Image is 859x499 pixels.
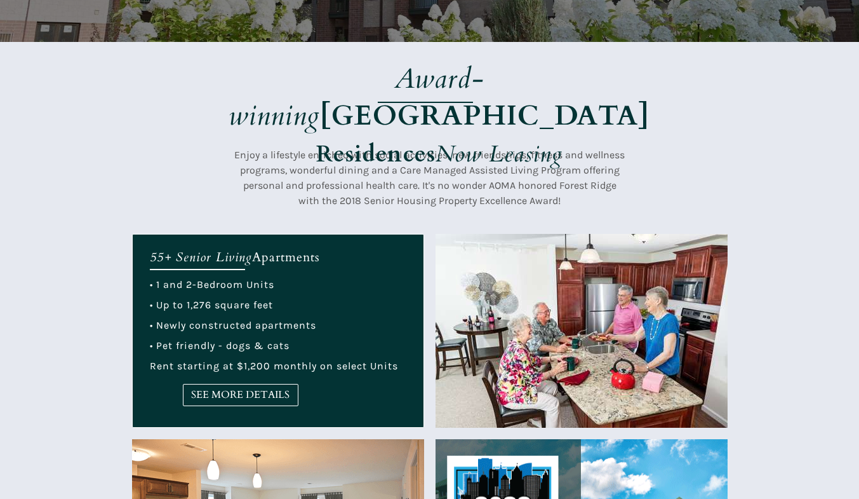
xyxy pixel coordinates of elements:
strong: [GEOGRAPHIC_DATA] [320,97,649,135]
a: SEE MORE DETAILS [183,384,298,406]
span: Apartments [252,249,320,266]
span: • Up to 1,276 square feet [150,299,273,311]
span: Rent starting at $1,200 monthly on select Units [150,360,398,372]
span: • 1 and 2-Bedroom Units [150,278,274,291]
em: 55+ Senior Living [150,249,252,266]
strong: Residences [316,139,436,170]
span: • Pet friendly - dogs & cats [150,339,290,352]
span: SEE MORE DETAILS [183,389,298,401]
em: Now Leasing [436,139,563,170]
span: • Newly constructed apartments [150,319,316,331]
em: Award-winning [229,60,484,135]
